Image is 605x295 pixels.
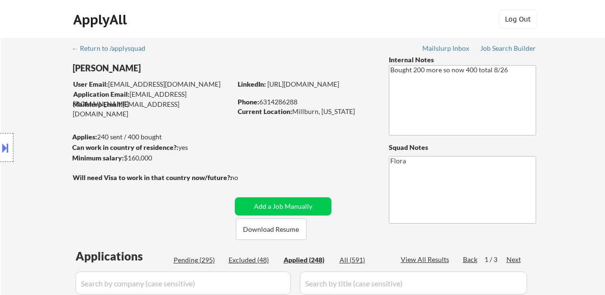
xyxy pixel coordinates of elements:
div: Job Search Builder [480,45,536,52]
div: Pending (295) [174,255,221,265]
div: 1 / 3 [484,255,506,264]
strong: LinkedIn: [238,80,266,88]
div: Squad Notes [389,143,536,152]
div: Excluded (48) [229,255,276,265]
div: 6314286288 [238,97,373,107]
a: Job Search Builder [480,45,536,54]
a: [URL][DOMAIN_NAME] [267,80,339,88]
div: Internal Notes [389,55,536,65]
strong: Current Location: [238,107,292,115]
div: Mailslurp Inbox [422,45,470,52]
div: Back [463,255,478,264]
button: Add a Job Manually [235,197,331,216]
div: ← Return to /applysquad [72,45,154,52]
div: no [231,173,258,182]
div: View All Results [401,255,452,264]
div: Applications [76,250,170,262]
button: Log Out [499,10,537,29]
button: Download Resume [236,218,307,240]
div: Millburn, [US_STATE] [238,107,373,116]
input: Search by title (case sensitive) [300,272,527,295]
div: All (591) [340,255,387,265]
div: Applied (248) [284,255,331,265]
div: ApplyAll [73,11,130,28]
input: Search by company (case sensitive) [76,272,291,295]
div: Next [506,255,522,264]
strong: Phone: [238,98,259,106]
a: ← Return to /applysquad [72,45,154,54]
a: Mailslurp Inbox [422,45,470,54]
